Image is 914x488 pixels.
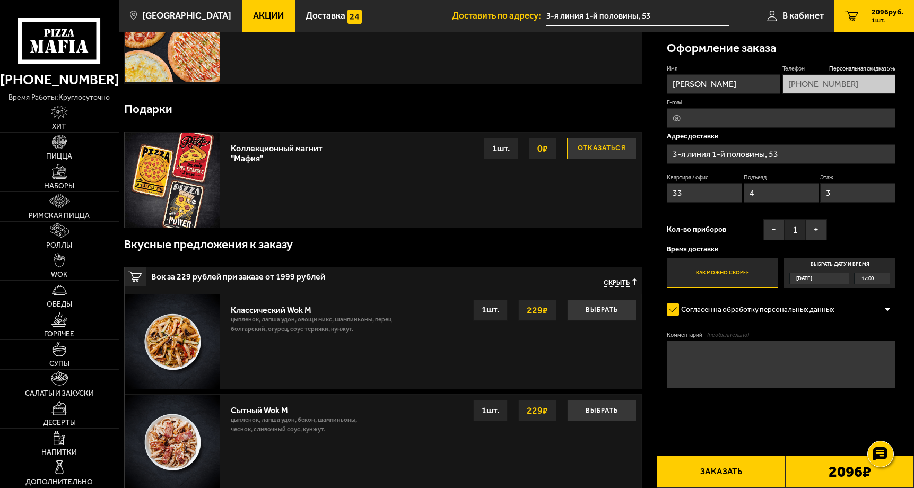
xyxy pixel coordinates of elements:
[124,103,172,115] h3: Подарки
[782,11,824,20] span: В кабинет
[46,242,72,249] span: Роллы
[125,132,642,228] a: Коллекционный магнит "Мафия"Отказаться0₽1шт.
[667,42,776,54] h3: Оформление заказа
[124,239,293,250] h3: Вкусные предложения к заказу
[231,315,398,339] p: цыпленок, лапша удон, овощи микс, шампиньоны, перец болгарский, огурец, соус терияки, кунжут.
[44,330,74,338] span: Горячее
[253,11,284,20] span: Акции
[125,294,642,389] a: Классический Wok Mцыпленок, лапша удон, овощи микс, шампиньоны, перец болгарский, огурец, соус те...
[231,400,374,415] div: Сытный Wok M
[473,400,508,421] div: 1 шт.
[25,478,93,486] span: Дополнительно
[546,6,729,26] input: Ваш адрес доставки
[806,219,827,240] button: +
[306,11,345,20] span: Доставка
[820,173,895,181] label: Этаж
[667,74,780,94] input: Имя
[872,17,903,23] span: 1 шт.
[52,123,66,130] span: Хит
[861,273,874,284] span: 17:00
[47,301,72,308] span: Обеды
[452,11,546,20] span: Доставить по адресу:
[43,419,76,426] span: Десерты
[29,212,90,220] span: Римская пицца
[567,400,636,421] button: Выбрать
[744,173,819,181] label: Подъезд
[782,65,896,73] label: Телефон
[667,173,742,181] label: Квартира / офис
[567,300,636,321] button: Выбрать
[25,390,94,397] span: Салаты и закуски
[347,10,362,24] img: 15daf4d41897b9f0e9f617042186c801.svg
[796,273,812,284] span: [DATE]
[46,153,72,160] span: Пицца
[604,278,637,287] button: Скрыть
[667,65,780,73] label: Имя
[829,464,871,480] b: 2096 ₽
[231,138,327,163] div: Коллекционный магнит "Мафия"
[667,133,895,140] p: Адрес доставки
[667,331,895,339] label: Комментарий
[872,8,903,16] span: 2096 руб.
[51,271,67,278] span: WOK
[784,258,895,288] label: Выбрать дату и время
[484,138,518,159] div: 1 шт.
[782,74,896,94] input: +7 (
[785,219,806,240] span: 1
[604,278,630,287] span: Скрыть
[44,182,74,190] span: Наборы
[231,415,374,440] p: цыпленок, лапша удон, бекон, шампиньоны, чеснок, сливочный соус, кунжут.
[667,300,844,319] label: Согласен на обработку персональных данных
[667,258,778,288] label: Как можно скорее
[763,219,785,240] button: −
[142,11,231,20] span: [GEOGRAPHIC_DATA]
[667,246,895,252] p: Время доставки
[231,300,398,315] div: Классический Wok M
[473,300,508,321] div: 1 шт.
[41,449,77,456] span: Напитки
[829,65,895,73] span: Персональная скидка 15 %
[524,300,551,320] strong: 229 ₽
[567,138,636,159] button: Отказаться
[151,267,462,281] span: Вок за 229 рублей при заказе от 1999 рублей
[49,360,69,368] span: Супы
[707,331,749,339] span: (необязательно)
[667,226,726,233] span: Кол-во приборов
[657,456,785,488] button: Заказать
[667,99,895,107] label: E-mail
[667,108,895,128] input: @
[535,138,551,159] strong: 0 ₽
[524,400,551,421] strong: 229 ₽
